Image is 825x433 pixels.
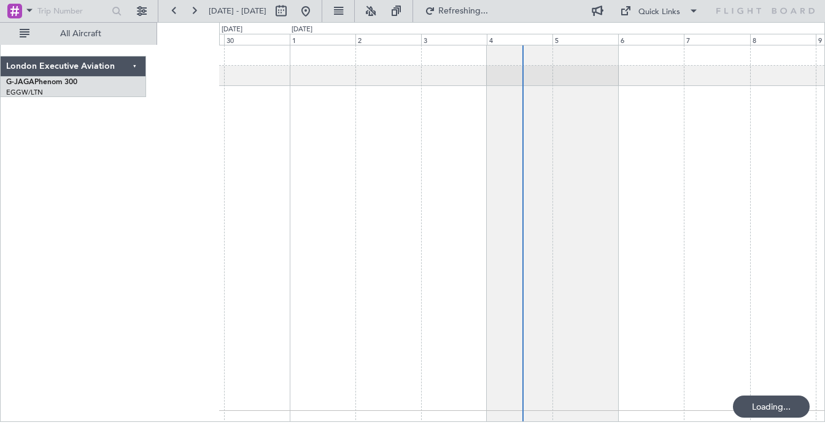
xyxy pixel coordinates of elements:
span: [DATE] - [DATE] [209,6,266,17]
div: 3 [421,34,487,45]
div: 1 [290,34,355,45]
div: [DATE] [222,25,242,35]
div: [DATE] [292,25,312,35]
button: All Aircraft [14,24,133,44]
input: Trip Number [37,2,108,20]
div: 5 [552,34,618,45]
span: G-JAGA [6,79,34,86]
a: EGGW/LTN [6,88,43,97]
div: 4 [487,34,552,45]
div: Quick Links [638,6,680,18]
span: Refreshing... [438,7,489,15]
button: Refreshing... [419,1,493,21]
div: 8 [750,34,816,45]
div: Loading... [733,396,810,418]
div: 30 [224,34,290,45]
span: All Aircraft [32,29,130,38]
div: 2 [355,34,421,45]
button: Quick Links [614,1,705,21]
div: 6 [618,34,684,45]
a: G-JAGAPhenom 300 [6,79,77,86]
div: 7 [684,34,749,45]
